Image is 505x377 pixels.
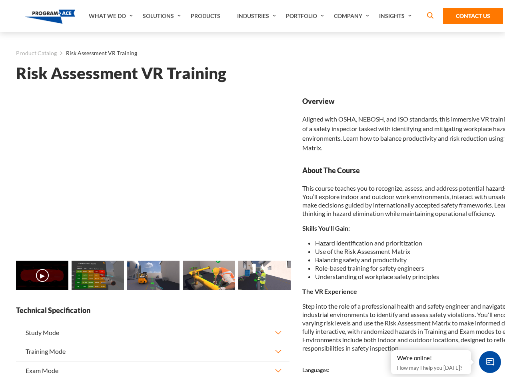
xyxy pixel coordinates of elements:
[57,48,137,58] li: Risk Assessment VR Training
[16,342,289,361] button: Training Mode
[302,367,329,373] strong: Languages:
[25,10,76,24] img: Program-Ace
[127,261,180,290] img: Risk Assessment VR Training - Preview 2
[72,261,124,290] img: Risk Assessment VR Training - Preview 1
[183,261,235,290] img: Risk Assessment VR Training - Preview 3
[238,261,291,290] img: Risk Assessment VR Training - Preview 4
[16,261,68,290] img: Risk Assessment VR Training - Video 0
[479,351,501,373] span: Chat Widget
[16,323,289,342] button: Study Mode
[397,363,465,373] p: How may I help you [DATE]?
[16,305,289,315] strong: Technical Specification
[443,8,503,24] a: Contact Us
[16,96,289,250] iframe: Risk Assessment VR Training - Video 0
[397,354,465,362] div: We're online!
[36,269,49,282] button: ▶
[16,48,57,58] a: Product Catalog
